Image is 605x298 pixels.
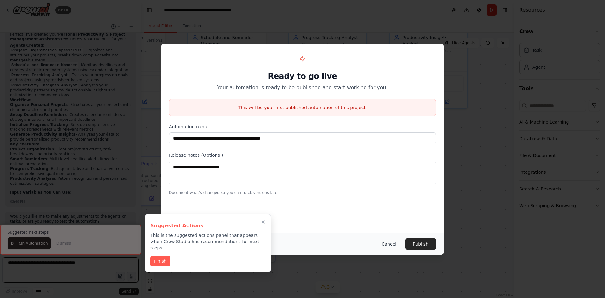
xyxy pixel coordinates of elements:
h3: Suggested Actions [150,222,266,230]
button: Close walkthrough [259,218,267,226]
button: Finish [150,256,170,266]
p: Document what's changed so you can track versions later. [169,190,436,195]
label: Automation name [169,124,436,130]
h1: Ready to go live [169,71,436,81]
p: This is the suggested actions panel that appears when Crew Studio has recommendations for next st... [150,232,266,251]
button: Cancel [377,238,401,250]
label: Release notes (Optional) [169,152,436,158]
button: Publish [405,238,436,250]
p: Your automation is ready to be published and start working for you. [169,84,436,91]
p: This will be your first published automation of this project. [169,104,436,111]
